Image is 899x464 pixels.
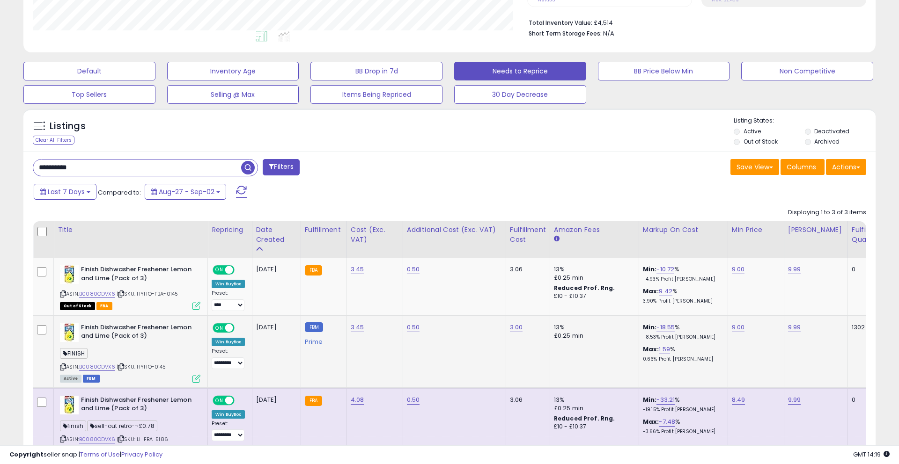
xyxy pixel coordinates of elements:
b: Total Inventory Value: [529,19,592,27]
div: 1302 [852,323,881,332]
a: 0.50 [407,265,420,274]
button: Aug-27 - Sep-02 [145,184,226,200]
h5: Listings [50,120,86,133]
b: Short Term Storage Fees: [529,29,602,37]
span: Compared to: [98,188,141,197]
div: Cost (Exc. VAT) [351,225,399,245]
b: Reduced Prof. Rng. [554,414,615,422]
div: 0 [852,265,881,274]
div: Preset: [212,290,245,311]
a: -33.21 [656,395,675,405]
div: Win BuyBox [212,410,245,419]
label: Out of Stock [744,138,778,145]
p: -3.66% Profit [PERSON_NAME] [643,428,721,435]
button: Non Competitive [741,62,873,80]
span: OFF [233,396,248,404]
span: | SKU: LI-FBA-5186 [117,435,168,443]
div: Markup on Cost [643,225,724,235]
img: 419pcjKdxIL._SL40_.jpg [60,323,79,342]
button: Columns [781,159,825,175]
div: £10 - £10.37 [554,423,632,431]
a: B0080ODVX6 [79,435,115,443]
button: Last 7 Days [34,184,96,200]
div: Prime [305,334,339,346]
button: Selling @ Max [167,85,299,104]
li: £4,514 [529,16,859,28]
div: Preset: [212,420,245,442]
button: Items Being Repriced [310,85,442,104]
div: seller snap | | [9,450,162,459]
div: £10 - £10.37 [554,292,632,300]
p: 3.90% Profit [PERSON_NAME] [643,298,721,304]
a: 3.45 [351,323,364,332]
a: 9.00 [732,265,745,274]
a: -18.55 [656,323,675,332]
b: Min: [643,323,657,332]
button: Filters [263,159,299,175]
div: ASIN: [60,265,200,309]
span: sell-out retro-¬£0.78 [87,420,157,431]
small: FBA [305,265,322,275]
a: 4.08 [351,395,364,405]
div: Clear All Filters [33,136,74,145]
b: Max: [643,417,659,426]
div: Win BuyBox [212,280,245,288]
div: % [643,265,721,283]
div: 13% [554,396,632,404]
a: 9.42 [659,287,672,296]
a: Privacy Policy [121,450,162,459]
div: Additional Cost (Exc. VAT) [407,225,502,235]
span: All listings that are currently out of stock and unavailable for purchase on Amazon [60,302,95,310]
b: Finish Dishwasher Freshener Lemon and Lime (Pack of 3) [81,323,195,343]
a: B0080ODVX6 [79,290,115,298]
div: % [643,418,721,435]
div: £0.25 min [554,332,632,340]
small: FBA [305,396,322,406]
div: Fulfillable Quantity [852,225,884,245]
div: % [643,287,721,304]
b: Finish Dishwasher Freshener Lemon and Lime (Pack of 3) [81,396,195,415]
p: 0.66% Profit [PERSON_NAME] [643,356,721,362]
div: 3.06 [510,265,543,274]
div: Min Price [732,225,780,235]
span: ON [214,324,225,332]
label: Active [744,127,761,135]
a: 9.99 [788,265,801,274]
span: finish [60,420,86,431]
b: Finish Dishwasher Freshener Lemon and Lime (Pack of 3) [81,265,195,285]
button: Save View [730,159,779,175]
div: % [643,323,721,341]
button: Default [23,62,155,80]
div: Fulfillment Cost [510,225,546,245]
div: Preset: [212,348,245,369]
p: -19.15% Profit [PERSON_NAME] [643,406,721,413]
div: [DATE] [256,265,294,274]
span: Aug-27 - Sep-02 [159,187,214,196]
div: 13% [554,323,632,332]
span: 2025-09-10 14:19 GMT [853,450,890,459]
a: Terms of Use [80,450,120,459]
div: Win BuyBox [212,338,245,346]
a: -10.72 [656,265,674,274]
a: 0.50 [407,323,420,332]
a: 3.45 [351,265,364,274]
a: 9.99 [788,395,801,405]
button: Needs to Reprice [454,62,586,80]
strong: Copyright [9,450,44,459]
button: Inventory Age [167,62,299,80]
button: 30 Day Decrease [454,85,586,104]
a: -7.48 [659,417,675,427]
b: Min: [643,265,657,274]
a: 9.99 [788,323,801,332]
p: -8.53% Profit [PERSON_NAME] [643,334,721,341]
div: Title [58,225,204,235]
b: Reduced Prof. Rng. [554,284,615,292]
div: [DATE] [256,396,294,404]
div: Date Created [256,225,297,245]
div: 13% [554,265,632,274]
small: Amazon Fees. [554,235,560,243]
span: | SKU: HYHO-FBA-0145 [117,290,178,297]
div: 0 [852,396,881,404]
a: 8.49 [732,395,745,405]
p: -4.93% Profit [PERSON_NAME] [643,276,721,283]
